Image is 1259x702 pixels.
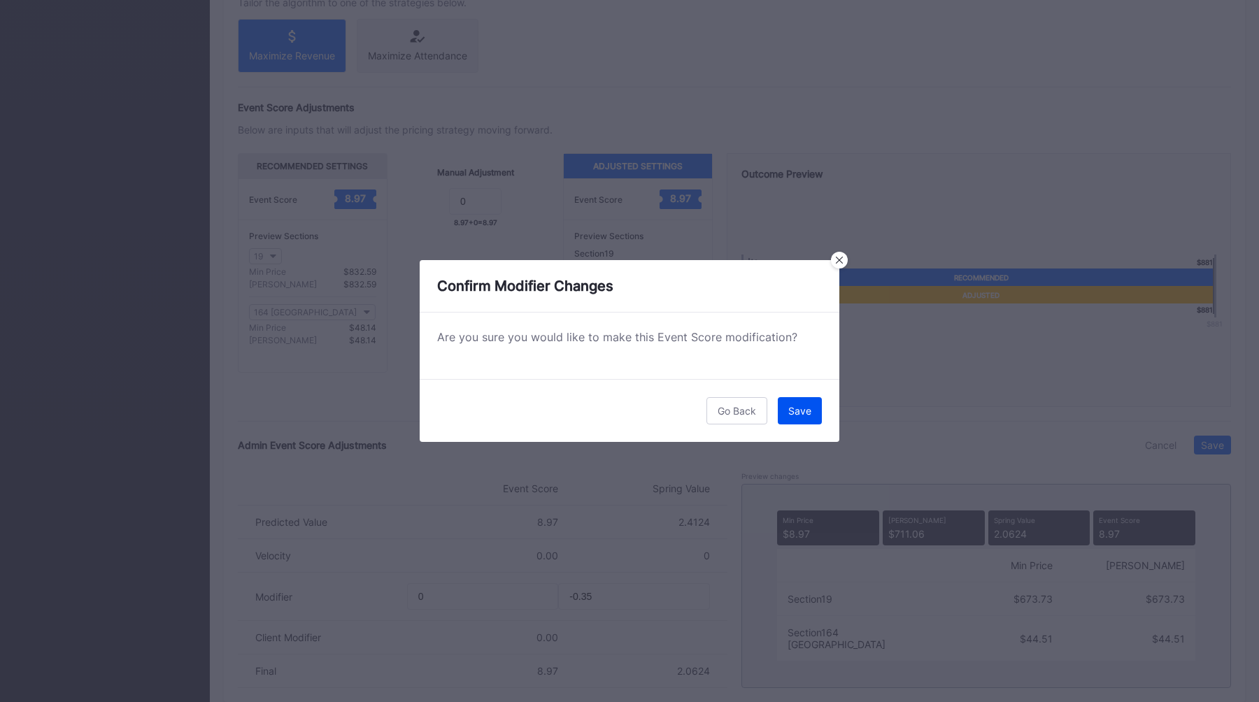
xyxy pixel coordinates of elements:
[706,397,767,424] button: Go Back
[718,405,756,417] div: Go Back
[420,260,839,313] div: Confirm Modifier Changes
[437,330,822,344] div: Are you sure you would like to make this Event Score modification?
[788,405,811,417] div: Save
[778,397,822,424] button: Save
